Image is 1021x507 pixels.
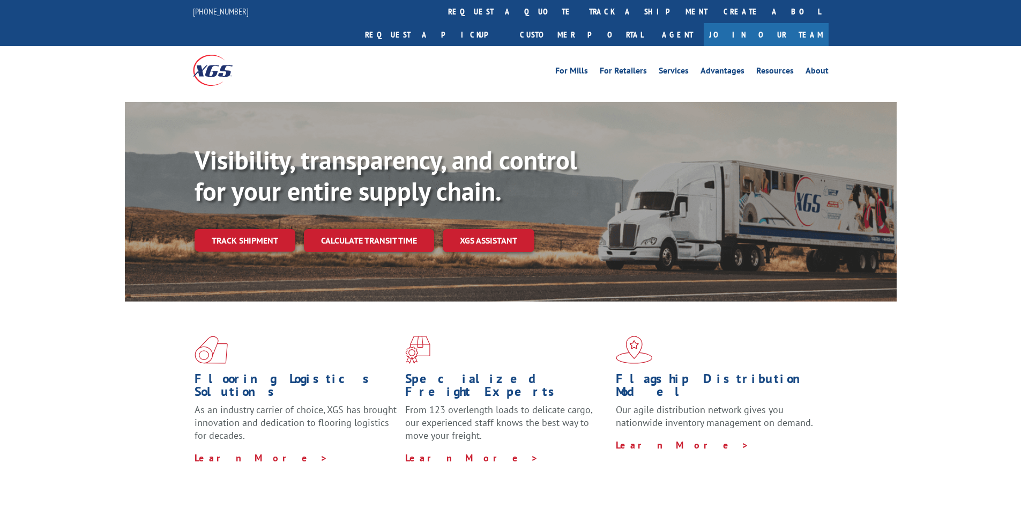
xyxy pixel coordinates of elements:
a: Learn More > [616,439,749,451]
b: Visibility, transparency, and control for your entire supply chain. [195,143,577,208]
a: For Mills [555,67,588,78]
h1: Specialized Freight Experts [405,372,608,403]
a: About [806,67,829,78]
img: xgs-icon-focused-on-flooring-red [405,336,430,364]
h1: Flooring Logistics Solutions [195,372,397,403]
a: Learn More > [405,452,539,464]
a: Resources [756,67,794,78]
a: Learn More > [195,452,328,464]
a: Calculate transit time [304,229,434,252]
a: Request a pickup [357,23,512,46]
img: xgs-icon-total-supply-chain-intelligence-red [195,336,228,364]
a: For Retailers [600,67,647,78]
a: Advantages [700,67,744,78]
a: Customer Portal [512,23,651,46]
a: Join Our Team [704,23,829,46]
span: Our agile distribution network gives you nationwide inventory management on demand. [616,403,813,429]
h1: Flagship Distribution Model [616,372,818,403]
a: XGS ASSISTANT [443,229,534,252]
a: Agent [651,23,704,46]
p: From 123 overlength loads to delicate cargo, our experienced staff knows the best way to move you... [405,403,608,451]
a: Services [659,67,689,78]
a: [PHONE_NUMBER] [193,6,249,17]
a: Track shipment [195,229,295,252]
img: xgs-icon-flagship-distribution-model-red [616,336,653,364]
span: As an industry carrier of choice, XGS has brought innovation and dedication to flooring logistics... [195,403,397,442]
